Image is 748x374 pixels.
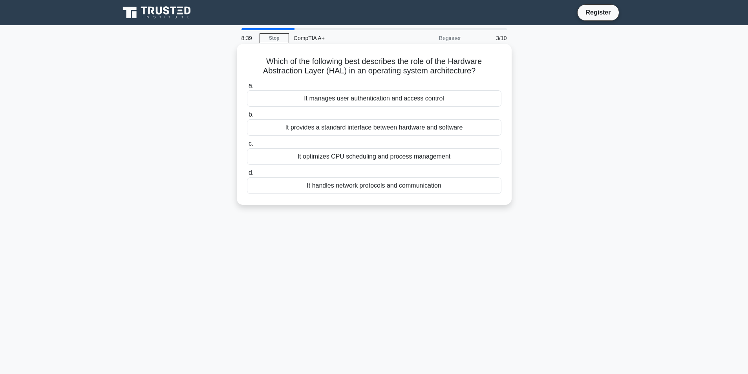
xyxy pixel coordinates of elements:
[247,177,501,194] div: It handles network protocols and communication
[247,148,501,165] div: It optimizes CPU scheduling and process management
[247,119,501,136] div: It provides a standard interface between hardware and software
[289,30,397,46] div: CompTIA A+
[397,30,466,46] div: Beginner
[249,82,254,89] span: a.
[247,90,501,107] div: It manages user authentication and access control
[249,140,253,147] span: c.
[260,33,289,43] a: Stop
[581,7,615,17] a: Register
[237,30,260,46] div: 8:39
[466,30,512,46] div: 3/10
[246,57,502,76] h5: Which of the following best describes the role of the Hardware Abstraction Layer (HAL) in an oper...
[249,111,254,118] span: b.
[249,169,254,176] span: d.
